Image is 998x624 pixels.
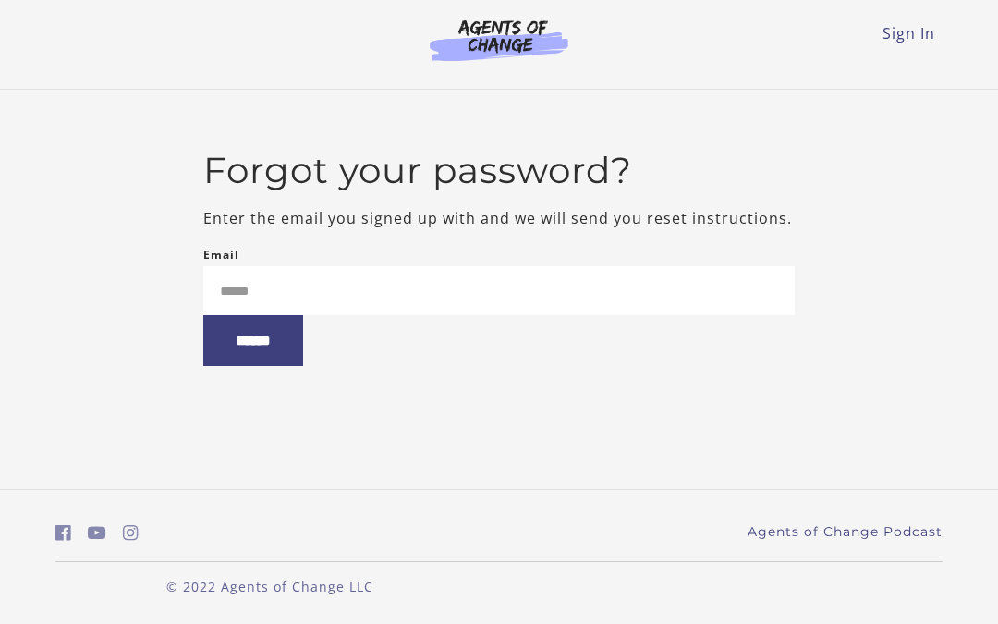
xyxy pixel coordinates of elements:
[203,149,795,192] h2: Forgot your password?
[123,524,139,542] i: https://www.instagram.com/agentsofchangeprep/ (Open in a new window)
[123,520,139,546] a: https://www.instagram.com/agentsofchangeprep/ (Open in a new window)
[410,18,588,61] img: Agents of Change Logo
[203,207,795,229] p: Enter the email you signed up with and we will send you reset instructions.
[203,244,239,266] label: Email
[55,520,71,546] a: https://www.facebook.com/groups/aswbtestprep (Open in a new window)
[748,522,943,542] a: Agents of Change Podcast
[882,23,935,43] a: Sign In
[88,520,106,546] a: https://www.youtube.com/c/AgentsofChangeTestPrepbyMeaganMitchell (Open in a new window)
[55,577,484,596] p: © 2022 Agents of Change LLC
[88,524,106,542] i: https://www.youtube.com/c/AgentsofChangeTestPrepbyMeaganMitchell (Open in a new window)
[55,524,71,542] i: https://www.facebook.com/groups/aswbtestprep (Open in a new window)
